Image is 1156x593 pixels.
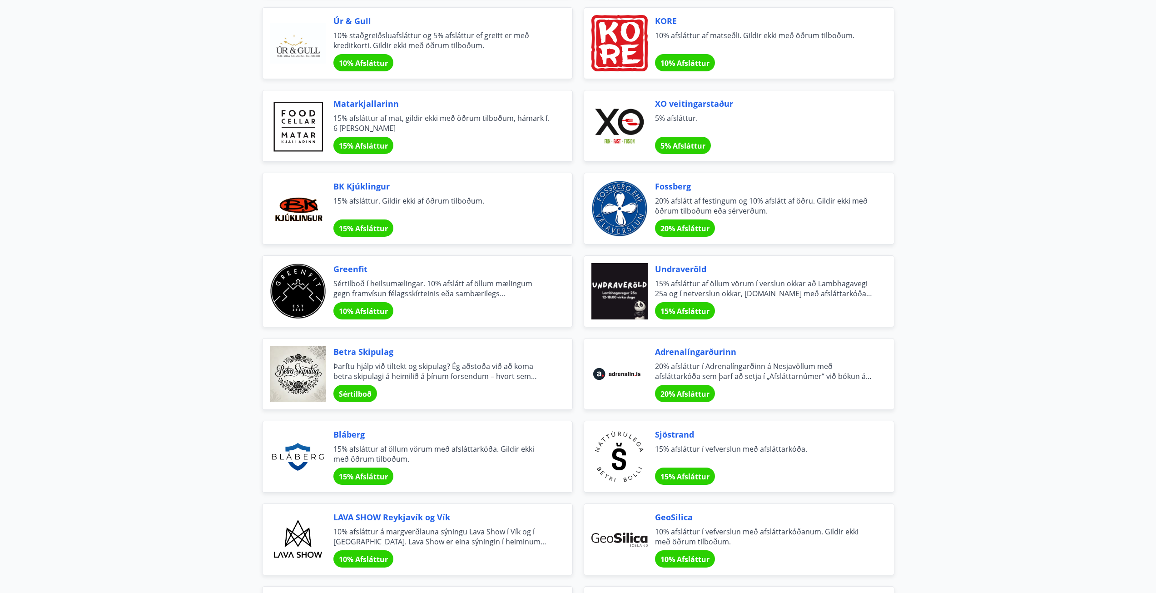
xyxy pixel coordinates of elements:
[660,472,709,482] span: 15% Afsláttur
[660,141,705,151] span: 5% Afsláttur
[655,180,872,192] span: Fossberg
[655,346,872,358] span: Adrenalíngarðurinn
[339,306,388,316] span: 10% Afsláttur
[660,224,709,234] span: 20% Afsláttur
[333,429,551,440] span: Bláberg
[655,279,872,299] span: 15% afsláttur af öllum vörum í verslun okkar að Lambhagavegi 25a og í netverslun okkar, [DOMAIN_N...
[333,30,551,50] span: 10% staðgreiðsluafsláttur og 5% afsláttur ef greitt er með kreditkorti. Gildir ekki með öðrum til...
[339,389,372,399] span: Sértilboð
[333,15,551,27] span: Úr & Gull
[655,263,872,275] span: Undraveröld
[333,511,551,523] span: LAVA SHOW Reykjavík og Vík
[333,196,551,216] span: 15% afsláttur. Gildir ekki af öðrum tilboðum.
[655,15,872,27] span: KORE
[339,58,388,68] span: 10% Afsláttur
[333,527,551,547] span: 10% afsláttur á margverðlauna sýningu Lava Show í Vík og í [GEOGRAPHIC_DATA]. Lava Show er eina s...
[333,361,551,381] span: Þarftu hjálp við tiltekt og skipulag? Ég aðstoða við að koma betra skipulagi á heimilið á þínum f...
[660,389,709,399] span: 20% Afsláttur
[339,141,388,151] span: 15% Afsláttur
[655,429,872,440] span: Sjöstrand
[333,346,551,358] span: Betra Skipulag
[655,196,872,216] span: 20% afslátt af festingum og 10% afslátt af öðru. Gildir ekki með öðrum tilboðum eða sérverðum.
[339,472,388,482] span: 15% Afsláttur
[339,224,388,234] span: 15% Afsláttur
[660,554,709,564] span: 10% Afsláttur
[660,306,709,316] span: 15% Afsláttur
[655,30,872,50] span: 10% afsláttur af matseðli. Gildir ekki með öðrum tilboðum.
[660,58,709,68] span: 10% Afsláttur
[333,98,551,110] span: Matarkjallarinn
[655,444,872,464] span: 15% afsláttur í vefverslun með afsláttarkóða.
[333,113,551,133] span: 15% afsláttur af mat, gildir ekki með öðrum tilboðum, hámark f. 6 [PERSON_NAME]
[333,263,551,275] span: Greenfit
[655,98,872,110] span: XO veitingarstaður
[655,113,872,133] span: 5% afsláttur.
[333,180,551,192] span: BK Kjúklingur
[333,279,551,299] span: Sértilboð í heilsumælingar. 10% afslátt af öllum mælingum gegn framvísun félagsskírteinis eða sam...
[655,527,872,547] span: 10% afsláttur í vefverslun með afsláttarkóðanum. Gildir ekki með öðrum tilboðum.
[655,511,872,523] span: GeoSilica
[655,361,872,381] span: 20% afsláttur í Adrenalíngarðinn á Nesjavöllum með afsláttarkóða sem þarf að setja í „Afsláttarnú...
[333,444,551,464] span: 15% afsláttur af öllum vörum með afsláttarkóða. Gildir ekki með öðrum tilboðum.
[339,554,388,564] span: 10% Afsláttur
